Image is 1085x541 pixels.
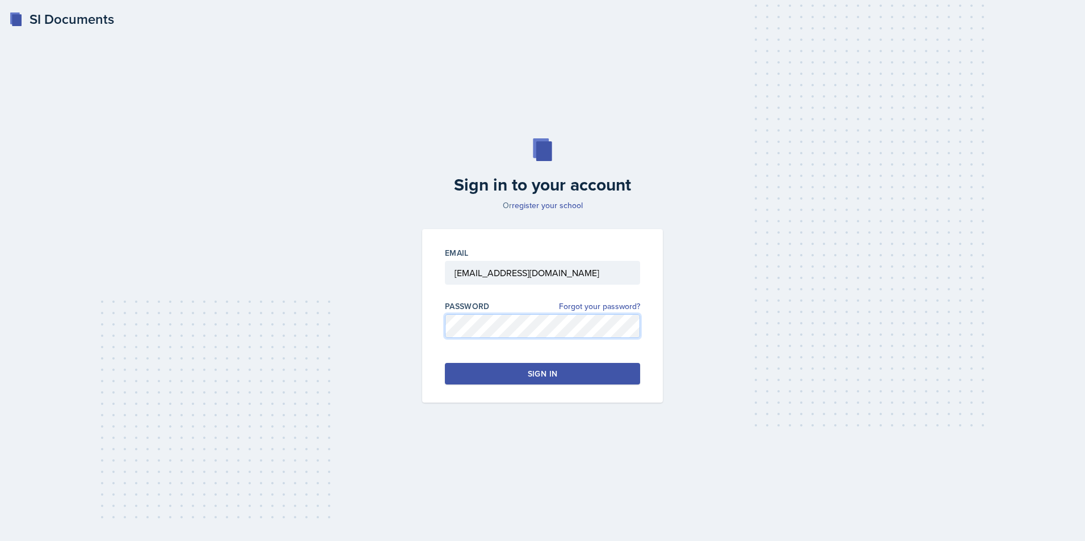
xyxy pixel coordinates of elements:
a: register your school [512,200,583,211]
p: Or [415,200,670,211]
h2: Sign in to your account [415,175,670,195]
button: Sign in [445,363,640,384]
label: Password [445,301,490,312]
label: Email [445,247,469,259]
div: Sign in [528,368,557,379]
a: SI Documents [9,9,114,29]
input: Email [445,261,640,285]
a: Forgot your password? [559,301,640,312]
